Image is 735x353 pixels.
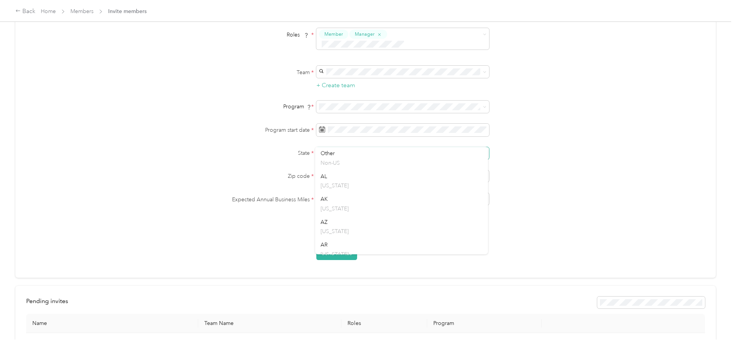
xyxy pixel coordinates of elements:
[26,314,198,333] th: Name
[217,196,314,204] label: Expected Annual Business Miles
[15,7,35,16] div: Back
[597,297,705,309] div: Resend all invitations
[217,68,314,76] label: Team
[321,159,483,167] p: Non-US
[41,8,56,15] a: Home
[198,314,341,333] th: Team Name
[321,242,327,248] span: AR
[316,81,355,90] button: + Create team
[321,227,483,235] p: [US_STATE]
[355,31,374,38] span: Manager
[321,196,328,202] span: AK
[217,149,314,157] label: State
[341,314,427,333] th: Roles
[321,219,327,225] span: AZ
[692,310,735,353] iframe: Everlance-gr Chat Button Frame
[217,103,314,111] div: Program
[321,150,335,157] span: Other
[321,205,483,213] p: [US_STATE]
[108,7,147,15] span: Invite members
[349,30,387,39] button: Manager
[321,173,327,180] span: AL
[26,297,705,309] div: info-bar
[324,31,343,38] span: Member
[26,297,68,305] span: Pending invites
[321,182,483,190] p: [US_STATE]
[284,29,311,41] span: Roles
[217,172,314,180] label: Zip code
[26,297,73,309] div: left-menu
[427,314,542,333] th: Program
[321,250,483,259] p: [US_STATE]
[217,126,314,134] label: Program start date
[319,30,348,39] button: Member
[70,8,94,15] a: Members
